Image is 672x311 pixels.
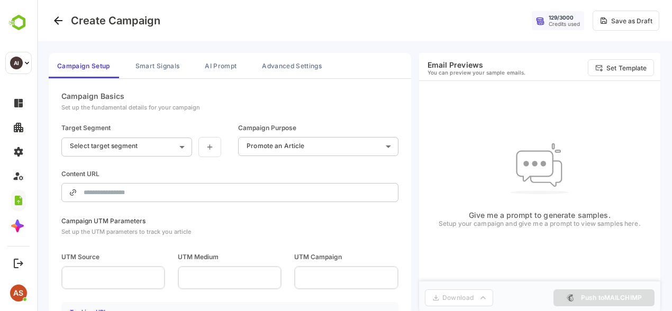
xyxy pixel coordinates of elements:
[556,11,622,31] button: Save as Draft
[402,219,604,228] p: Setup your campaign and give me a prompt to view samples here.
[5,13,32,33] img: BambooboxLogoMark.f1c84d78b4c51b1a7b5f700c9845e183.svg
[24,124,74,132] div: Target Segment
[24,228,154,235] div: Set up the UTM parameters to track you article
[569,64,610,72] p: Set Template
[12,53,81,78] button: Campaign Setup
[11,256,25,270] button: Logout
[90,53,151,78] button: Smart Signals
[10,57,23,69] div: AI
[24,170,81,178] div: Content URL
[512,14,537,21] div: 129 / 3000
[24,104,163,111] div: Set up the fundamental details for your campaign
[402,211,604,219] p: Give me a prompt to generate samples.
[141,252,244,262] span: UTM Medium
[10,285,27,301] div: AS
[391,69,489,76] p: You can preview your sample emails.
[159,53,208,78] button: AI Prompt
[24,217,154,225] div: Campaign UTM Parameters
[391,60,489,69] h6: Email Previews
[24,252,128,262] span: UTM Source
[13,12,30,29] button: Go back
[210,142,267,150] p: Promote an Article
[24,92,87,100] div: Campaign Basics
[512,21,543,27] div: Credits used
[34,14,123,27] h4: Create Campaign
[216,53,293,78] button: Advanced Settings
[12,53,374,78] div: campaign tabs
[201,124,259,132] div: Campaign Purpose
[551,59,617,76] button: Set Template
[24,138,180,155] div: Select target segment
[574,17,615,25] div: Save as Draft
[257,252,361,262] span: UTM Campaign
